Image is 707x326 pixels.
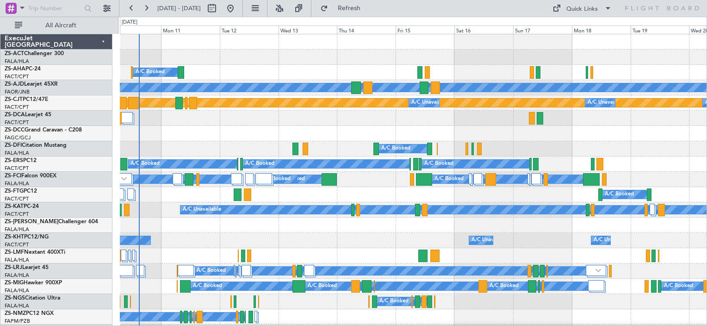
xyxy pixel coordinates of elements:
[5,173,21,179] span: ZS-FCI
[5,158,23,163] span: ZS-ERS
[220,25,279,34] div: Tue 12
[5,150,29,157] a: FALA/HLA
[5,295,60,301] a: ZS-NGSCitation Ultra
[5,158,37,163] a: ZS-ERSPC12
[5,219,58,225] span: ZS-[PERSON_NAME]
[5,97,48,102] a: ZS-CJTPC12/47E
[424,157,453,171] div: A/C Booked
[5,58,29,65] a: FALA/HLA
[566,5,598,14] div: Quick Links
[381,142,410,156] div: A/C Booked
[130,157,160,171] div: A/C Booked
[664,279,693,293] div: A/C Booked
[5,81,24,87] span: ZS-AJD
[5,51,64,56] a: ZS-ACTChallenger 300
[183,203,221,217] div: A/C Unavailable
[24,22,98,29] span: All Aircraft
[5,73,29,80] a: FACT/CPT
[5,112,25,118] span: ZS-DCA
[330,5,369,12] span: Refresh
[588,96,626,110] div: A/C Unavailable
[379,295,409,308] div: A/C Booked
[5,51,24,56] span: ZS-ACT
[5,180,29,187] a: FALA/HLA
[5,127,25,133] span: ZS-DCC
[5,66,25,72] span: ZS-AHA
[631,25,689,34] div: Tue 19
[5,127,82,133] a: ZS-DCCGrand Caravan - C208
[161,25,220,34] div: Mon 11
[5,234,49,240] a: ZS-KHTPC12/NG
[5,81,58,87] a: ZS-AJDLearjet 45XR
[5,88,30,95] a: FAOR/JNB
[5,204,39,209] a: ZS-KATPC-24
[5,272,29,279] a: FALA/HLA
[5,265,22,270] span: ZS-LRJ
[594,233,632,247] div: A/C Unavailable
[5,143,22,148] span: ZS-DFI
[197,264,226,278] div: A/C Booked
[454,25,513,34] div: Sat 16
[245,157,274,171] div: A/C Booked
[5,165,29,172] a: FACT/CPT
[122,19,137,26] div: [DATE]
[5,311,54,316] a: ZS-NMZPC12 NGX
[337,25,396,34] div: Thu 14
[5,295,25,301] span: ZS-NGS
[434,172,464,186] div: A/C Booked
[5,204,24,209] span: ZS-KAT
[572,25,631,34] div: Mon 18
[548,1,616,16] button: Quick Links
[5,280,24,286] span: ZS-MIG
[5,143,67,148] a: ZS-DFICitation Mustang
[5,311,26,316] span: ZS-NMZ
[5,104,29,111] a: FACT/CPT
[5,173,56,179] a: ZS-FCIFalcon 900EX
[5,195,29,202] a: FACT/CPT
[279,25,337,34] div: Wed 13
[5,66,41,72] a: ZS-AHAPC-24
[5,302,29,309] a: FALA/HLA
[308,279,337,293] div: A/C Booked
[605,188,634,201] div: A/C Booked
[5,265,49,270] a: ZS-LRJLearjet 45
[5,234,24,240] span: ZS-KHT
[490,279,519,293] div: A/C Booked
[5,280,62,286] a: ZS-MIGHawker 900XP
[5,226,29,233] a: FALA/HLA
[136,65,165,79] div: A/C Booked
[5,134,31,141] a: FAGC/GCJ
[193,279,222,293] div: A/C Booked
[102,25,161,34] div: Sun 10
[5,119,29,126] a: FACT/CPT
[316,1,372,16] button: Refresh
[5,318,30,325] a: FAPM/PZB
[5,257,29,263] a: FALA/HLA
[10,18,100,33] button: All Aircraft
[5,211,29,218] a: FACT/CPT
[5,188,24,194] span: ZS-FTG
[5,250,24,255] span: ZS-LMF
[28,1,81,15] input: Trip Number
[411,96,450,110] div: A/C Unavailable
[5,112,51,118] a: ZS-DCALearjet 45
[471,233,510,247] div: A/C Unavailable
[5,250,65,255] a: ZS-LMFNextant 400XTi
[5,188,37,194] a: ZS-FTGPC12
[121,177,127,181] img: arrow-gray.svg
[595,269,601,272] img: arrow-gray.svg
[5,97,23,102] span: ZS-CJT
[513,25,572,34] div: Sun 17
[5,241,29,248] a: FACT/CPT
[5,219,98,225] a: ZS-[PERSON_NAME]Challenger 604
[157,4,201,13] span: [DATE] - [DATE]
[5,287,29,294] a: FALA/HLA
[261,172,291,186] div: A/C Booked
[396,25,454,34] div: Fri 15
